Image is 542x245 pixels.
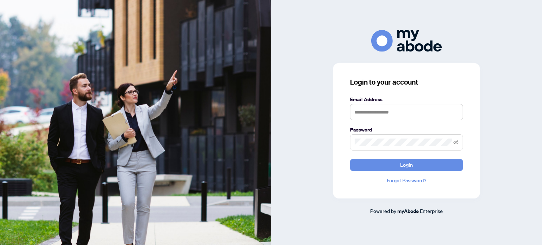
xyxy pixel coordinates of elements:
[350,159,463,171] button: Login
[371,30,442,51] img: ma-logo
[350,126,463,134] label: Password
[350,77,463,87] h3: Login to your account
[400,159,413,171] span: Login
[370,208,396,214] span: Powered by
[420,208,443,214] span: Enterprise
[350,96,463,103] label: Email Address
[350,177,463,184] a: Forgot Password?
[453,140,458,145] span: eye-invisible
[397,207,419,215] a: myAbode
